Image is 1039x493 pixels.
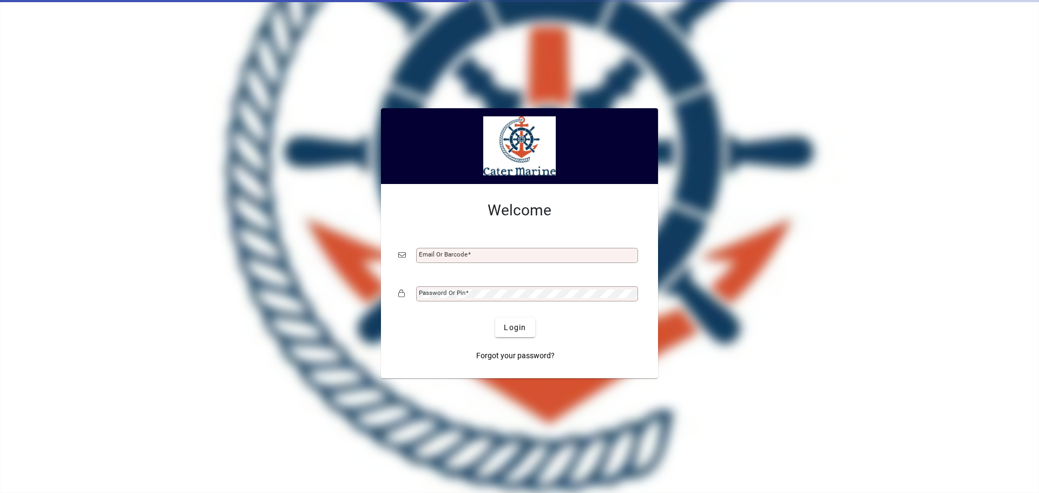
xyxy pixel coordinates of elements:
[472,346,559,365] a: Forgot your password?
[504,322,526,333] span: Login
[419,289,465,297] mat-label: Password or Pin
[476,350,555,361] span: Forgot your password?
[419,251,468,258] mat-label: Email or Barcode
[398,201,641,220] h2: Welcome
[495,318,535,337] button: Login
